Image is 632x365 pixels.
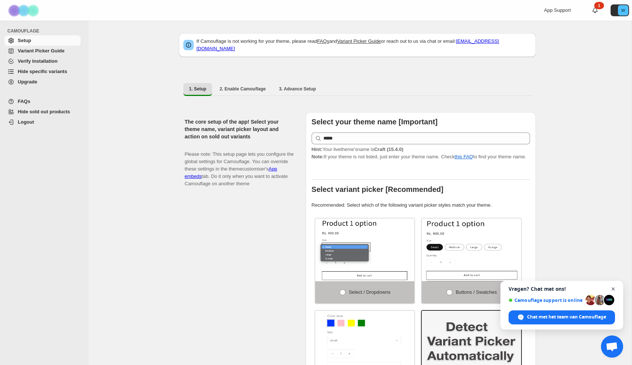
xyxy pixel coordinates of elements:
text: W [621,8,625,13]
a: Hide sold out products [4,107,81,117]
p: Recommended: Select which of the following variant picker styles match your theme. [312,202,530,209]
a: Hide specific variants [4,66,81,77]
img: Camouflage [6,0,43,21]
span: Hide specific variants [18,69,67,74]
img: Buttons / Swatches [422,218,521,281]
span: Avatar with initials W [618,5,628,16]
span: Chat sluiten [609,285,618,294]
span: Upgrade [18,79,37,85]
div: 1 [594,2,604,9]
a: Variant Picker Guide [337,38,381,44]
strong: Craft (15.4.0) [374,147,403,152]
span: Camouflage support is online [509,297,583,303]
a: FAQs [4,96,81,107]
div: Open de chat [601,335,623,358]
span: App Support [544,7,571,13]
span: Setup [18,38,31,43]
span: CAMOUFLAGE [7,28,84,34]
strong: Note: [312,154,324,159]
span: Variant Picker Guide [18,48,64,54]
span: Buttons / Swatches [456,289,497,295]
a: Logout [4,117,81,127]
p: If Camouflage is not working for your theme, please read and or reach out to us via chat or email: [197,38,531,52]
span: Vragen? Chat met ons! [509,286,615,292]
strong: Hint: [312,147,323,152]
span: Logout [18,119,34,125]
a: this FAQ [455,154,473,159]
a: FAQs [317,38,329,44]
span: Verify Installation [18,58,58,64]
span: Hide sold out products [18,109,70,114]
span: 1. Setup [189,86,207,92]
img: Select / Dropdowns [315,218,415,281]
span: Chat met het team van Camouflage [527,314,606,320]
div: Chat met het team van Camouflage [509,310,615,324]
a: Setup [4,35,81,46]
a: Verify Installation [4,56,81,66]
b: Select variant picker [Recommended] [312,185,444,193]
a: 1 [591,7,599,14]
a: Upgrade [4,77,81,87]
span: Select / Dropdowns [349,289,391,295]
h2: The core setup of the app! Select your theme name, variant picker layout and action on sold out v... [185,118,294,140]
b: Select your theme name [Important] [312,118,438,126]
span: 3. Advance Setup [279,86,316,92]
button: Avatar with initials W [611,4,629,16]
span: 2. Enable Camouflage [220,86,266,92]
span: Your live theme's name is [312,147,403,152]
a: Variant Picker Guide [4,46,81,56]
p: If your theme is not listed, just enter your theme name. Check to find your theme name. [312,146,530,161]
p: Please note: This setup page lets you configure the global settings for Camouflage. You can overr... [185,143,294,187]
span: FAQs [18,99,30,104]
